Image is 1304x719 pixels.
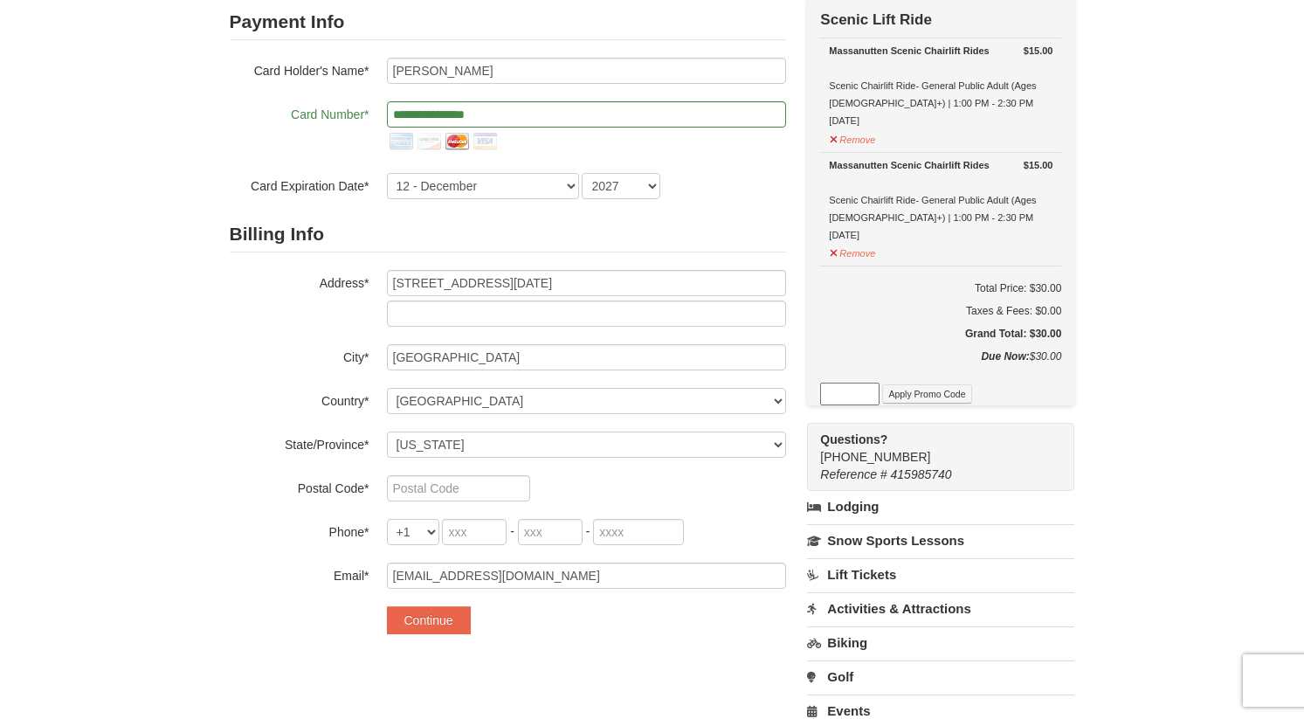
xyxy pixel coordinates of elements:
[518,519,583,545] input: xxx
[820,348,1061,383] div: $30.00
[387,58,786,84] input: Card Holder Name
[829,156,1052,174] div: Massanutten Scenic Chairlift Rides
[820,325,1061,342] h5: Grand Total: $30.00
[387,128,415,156] img: amex.png
[230,4,786,40] h2: Payment Info
[807,491,1074,522] a: Lodging
[829,127,876,149] button: Remove
[807,558,1074,591] a: Lift Tickets
[829,42,1052,59] div: Massanutten Scenic Chairlift Rides
[230,58,369,80] label: Card Holder's Name*
[820,302,1061,320] div: Taxes & Fees: $0.00
[230,217,786,252] h2: Billing Info
[829,42,1052,129] div: Scenic Chairlift Ride- General Public Adult (Ages [DEMOGRAPHIC_DATA]+) | 1:00 PM - 2:30 PM [DATE]
[230,101,369,123] label: Card Number*
[387,563,786,589] input: Email
[586,524,590,538] span: -
[387,475,530,501] input: Postal Code
[820,11,932,28] strong: Scenic Lift Ride
[820,431,1043,464] span: [PHONE_NUMBER]
[471,128,499,156] img: visa.png
[807,660,1074,693] a: Golf
[820,432,887,446] strong: Questions?
[829,240,876,262] button: Remove
[510,524,514,538] span: -
[442,519,507,545] input: xxx
[807,524,1074,557] a: Snow Sports Lessons
[1024,156,1053,174] strong: $15.00
[230,344,369,366] label: City*
[230,475,369,497] label: Postal Code*
[387,606,471,634] button: Continue
[415,128,443,156] img: discover.png
[807,592,1074,625] a: Activities & Attractions
[891,467,952,481] span: 415985740
[981,350,1029,363] strong: Due Now:
[230,388,369,410] label: Country*
[387,344,786,370] input: City
[807,626,1074,659] a: Biking
[387,270,786,296] input: Billing Info
[443,128,471,156] img: mastercard.png
[230,173,369,195] label: Card Expiration Date*
[829,156,1052,244] div: Scenic Chairlift Ride- General Public Adult (Ages [DEMOGRAPHIC_DATA]+) | 1:00 PM - 2:30 PM [DATE]
[882,384,971,404] button: Apply Promo Code
[1024,42,1053,59] strong: $15.00
[820,280,1061,297] h6: Total Price: $30.00
[230,432,369,453] label: State/Province*
[230,563,369,584] label: Email*
[820,467,887,481] span: Reference #
[593,519,684,545] input: xxxx
[230,270,369,292] label: Address*
[230,519,369,541] label: Phone*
